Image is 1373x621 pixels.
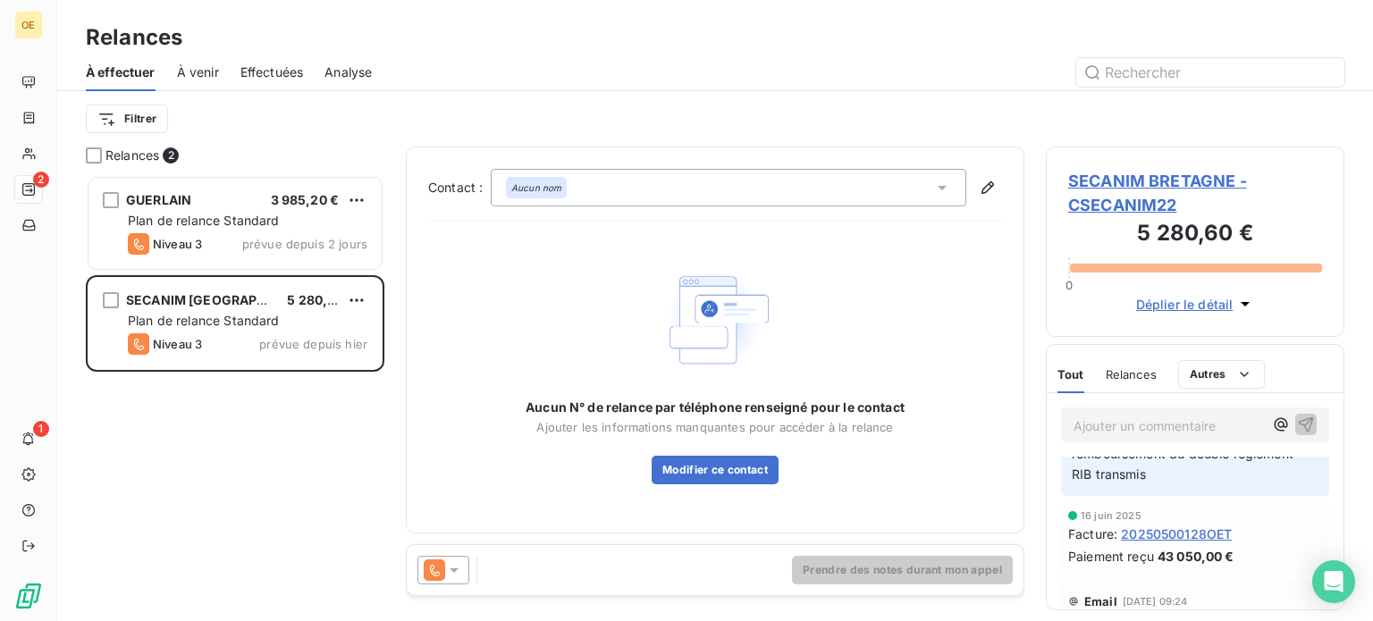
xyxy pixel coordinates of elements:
span: 5 280,60 € [287,292,356,307]
span: 2 [33,172,49,188]
button: Modifier ce contact [652,456,779,484]
button: Prendre des notes durant mon appel [792,556,1013,584]
span: À effectuer [86,63,156,81]
img: Logo LeanPay [14,582,43,610]
button: Filtrer [86,105,168,133]
img: Empty state [658,263,772,378]
span: 1 [33,421,49,437]
span: Paiement reçu [1068,547,1154,566]
span: Email [1084,594,1117,608]
button: Autres [1178,360,1265,389]
div: grid [86,175,384,621]
input: Rechercher [1076,58,1344,87]
div: Open Intercom Messenger [1312,560,1355,603]
span: [DATE] 09:24 [1123,596,1188,607]
span: Tout [1057,367,1084,382]
span: Plan de relance Standard [128,313,280,328]
h3: 5 280,60 € [1068,217,1322,253]
span: 3 985,20 € [271,192,340,207]
label: Contact : [428,179,491,197]
span: Ajouter les informations manquantes pour accéder à la relance [536,420,893,434]
span: 0 [1066,278,1073,292]
span: Mme LE [PERSON_NAME] souhaite le remboursement du double règlement - RIB transmis [1072,425,1306,482]
div: OE [14,11,43,39]
span: prévue depuis hier [259,337,367,351]
span: Niveau 3 [153,337,202,351]
span: 2 [163,147,179,164]
span: 16 juin 2025 [1081,510,1141,521]
span: Relances [1106,367,1157,382]
button: Déplier le détail [1131,294,1260,315]
em: Aucun nom [511,181,561,194]
span: SECANIM BRETAGNE - CSECANIM22 [1068,169,1322,217]
span: Niveau 3 [153,237,202,251]
span: Analyse [324,63,372,81]
span: GUERLAIN [126,192,191,207]
span: Facture : [1068,524,1117,543]
span: 43 050,00 € [1158,547,1234,566]
span: Aucun N° de relance par téléphone renseigné pour le contact [526,399,905,416]
span: À venir [177,63,219,81]
h3: Relances [86,21,182,54]
span: SECANIM [GEOGRAPHIC_DATA] [126,292,322,307]
span: Plan de relance Standard [128,213,280,228]
span: Déplier le détail [1136,295,1234,314]
span: 20250500128OET [1121,524,1232,543]
span: Effectuées [240,63,304,81]
span: prévue depuis 2 jours [242,237,367,251]
span: Relances [105,147,159,164]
